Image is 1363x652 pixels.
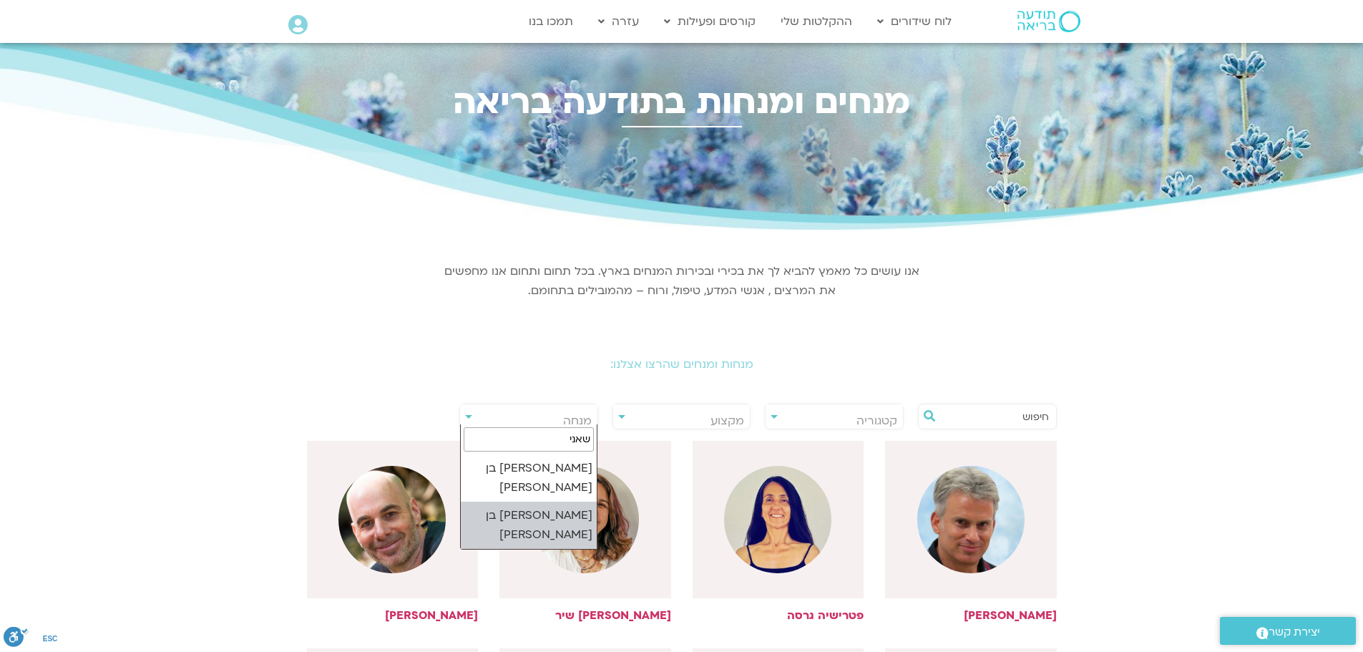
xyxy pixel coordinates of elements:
img: תודעה בריאה [1017,11,1080,32]
a: ההקלטות שלי [773,8,859,35]
span: מנחה [563,413,592,429]
h2: מנחים ומנחות בתודעה בריאה [281,82,1083,122]
p: אנו עושים כל מאמץ להביא לך את בכירי ובכירות המנחים בארץ. בכל תחום ותחום אנו מחפשים את המרצים , אנ... [442,262,922,301]
h6: [PERSON_NAME] שיר [499,609,671,622]
span: קטגוריה [856,413,897,429]
li: [PERSON_NAME] בן [PERSON_NAME] [461,454,597,502]
h6: [PERSON_NAME] [885,609,1057,622]
img: %D7%A2%D7%A0%D7%91%D7%A8-%D7%91%D7%A8-%D7%A7%D7%9E%D7%94.png [917,466,1025,573]
span: יצירת קשר [1269,623,1320,642]
a: יצירת קשר [1220,617,1356,645]
a: עזרה [591,8,646,35]
img: WhatsApp-Image-2025-07-12-at-16.43.23.jpeg [724,466,831,573]
h6: פטרישיה גרסה [693,609,864,622]
a: [PERSON_NAME] [307,441,479,622]
a: קורסים ופעילות [657,8,763,35]
a: תמכו בנו [522,8,580,35]
span: מקצוע [710,413,744,429]
img: %D7%90%D7%A8%D7%99%D7%90%D7%9C-%D7%9E%D7%99%D7%A8%D7%95%D7%96.jpg [338,466,446,573]
input: חיפוש [940,404,1049,429]
a: [PERSON_NAME] [885,441,1057,622]
a: [PERSON_NAME] שיר [499,441,671,622]
a: פטרישיה גרסה [693,441,864,622]
a: לוח שידורים [870,8,959,35]
h6: [PERSON_NAME] [307,609,479,622]
h2: מנחות ומנחים שהרצו אצלנו: [281,358,1083,371]
li: [PERSON_NAME] בן [PERSON_NAME] [461,502,597,549]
